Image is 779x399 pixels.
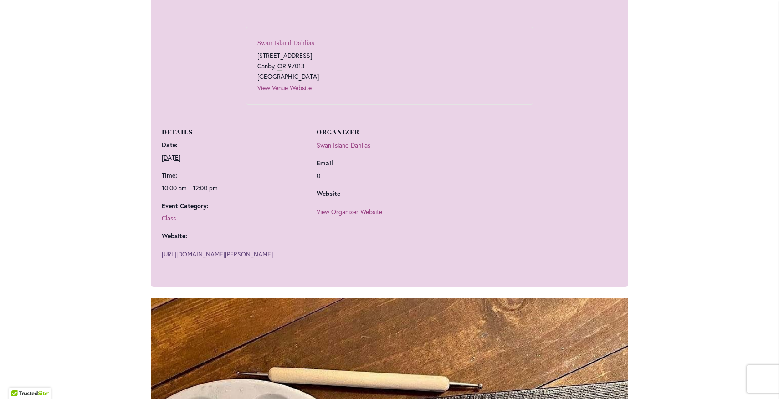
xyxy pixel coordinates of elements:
[162,231,301,241] dt: Website:
[288,61,305,70] span: 97013
[162,153,180,162] abbr: 2025-08-16
[162,170,301,181] dt: Time:
[274,61,276,70] span: ,
[162,201,301,211] dt: Event Category:
[7,367,32,392] iframe: Launch Accessibility Center
[257,72,522,82] span: [GEOGRAPHIC_DATA]
[162,250,273,258] a: [URL][DOMAIN_NAME][PERSON_NAME]
[162,183,301,194] div: 2025-08-16
[257,61,274,70] span: Canby
[162,214,176,222] a: Class
[317,189,456,199] dt: Website
[317,170,456,181] dd: 0
[317,141,370,149] a: Swan Island Dahlias
[257,83,312,92] a: View Venue Website
[277,61,286,71] abbr: Oregon
[257,51,312,60] span: [STREET_ADDRESS]
[257,39,314,47] a: Swan Island Dahlias
[162,128,301,137] h3: Details
[162,140,301,150] dt: Date:
[317,128,456,137] h3: Organizer
[317,158,456,169] dt: Email
[317,207,382,216] a: View Organizer Website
